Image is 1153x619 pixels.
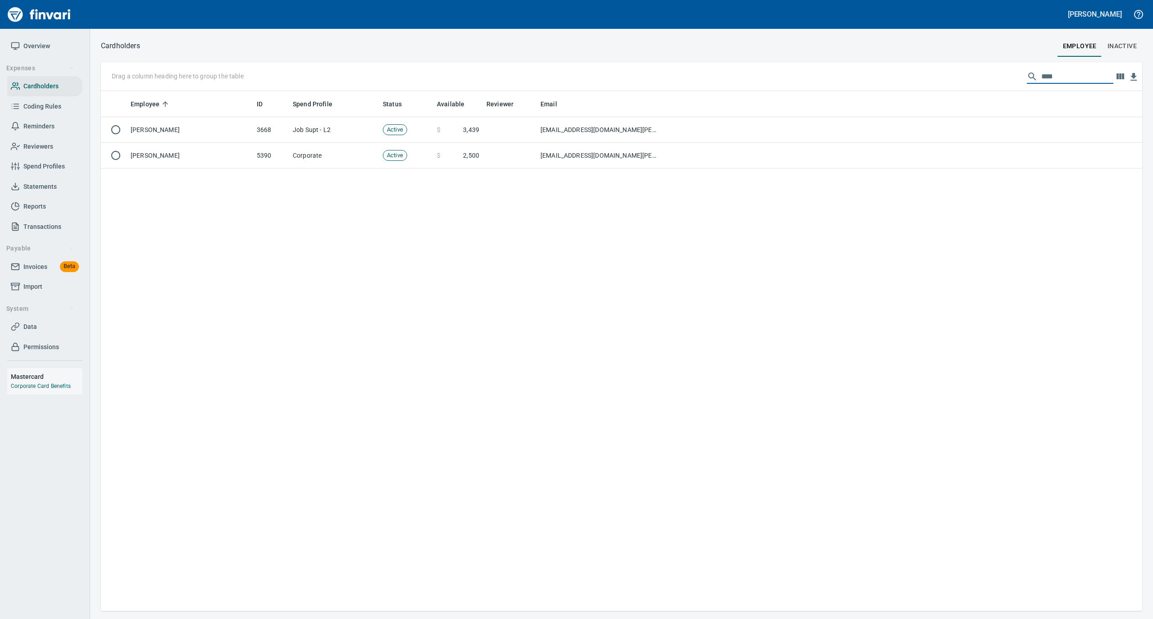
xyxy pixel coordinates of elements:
span: Email [540,99,569,109]
span: Invoices [23,261,47,273]
span: 3,439 [463,125,479,134]
td: [PERSON_NAME] [127,117,253,143]
span: Reviewers [23,141,53,152]
span: Reminders [23,121,54,132]
span: Data [23,321,37,332]
td: 3668 [253,117,289,143]
span: Active [383,126,407,134]
span: 2,500 [463,151,479,160]
span: Spend Profile [293,99,344,109]
span: Status [383,99,402,109]
span: Coding Rules [23,101,61,112]
td: Corporate [289,143,379,168]
span: Permissions [23,341,59,353]
a: Reminders [7,116,82,137]
a: Data [7,317,82,337]
span: $ [437,125,440,134]
span: Reviewer [486,99,525,109]
span: Beta [60,261,79,272]
button: Choose columns to display [1113,70,1127,83]
button: Expenses [3,60,78,77]
span: $ [437,151,440,160]
span: Payable [6,243,74,254]
a: Coding Rules [7,96,82,117]
button: Payable [3,240,78,257]
button: [PERSON_NAME] [1066,7,1124,21]
a: Corporate Card Benefits [11,383,71,389]
span: Import [23,281,42,292]
h5: [PERSON_NAME] [1068,9,1122,19]
span: Reports [23,201,46,212]
span: Available [437,99,476,109]
span: Transactions [23,221,61,232]
a: Reviewers [7,137,82,157]
a: Import [7,277,82,297]
td: Job Supt - L2 [289,117,379,143]
nav: breadcrumb [101,41,140,51]
a: Spend Profiles [7,156,82,177]
button: Download table [1127,70,1140,84]
span: Employee [131,99,159,109]
button: System [3,300,78,317]
a: Permissions [7,337,82,357]
span: Status [383,99,413,109]
span: Statements [23,181,57,192]
span: Spend Profile [293,99,332,109]
a: Reports [7,196,82,217]
img: Finvari [5,4,73,25]
span: Overview [23,41,50,52]
p: Cardholders [101,41,140,51]
a: Statements [7,177,82,197]
a: Cardholders [7,76,82,96]
span: ID [257,99,274,109]
span: Email [540,99,557,109]
span: Expenses [6,63,74,74]
td: 5390 [253,143,289,168]
span: Inactive [1108,41,1137,52]
p: Drag a column heading here to group the table [112,72,244,81]
span: Reviewer [486,99,513,109]
td: [PERSON_NAME] [127,143,253,168]
span: System [6,303,74,314]
span: Cardholders [23,81,59,92]
h6: Mastercard [11,372,82,382]
td: [EMAIL_ADDRESS][DOMAIN_NAME][PERSON_NAME] [537,117,663,143]
td: [EMAIL_ADDRESS][DOMAIN_NAME][PERSON_NAME] [537,143,663,168]
span: Employee [131,99,171,109]
a: Transactions [7,217,82,237]
a: Overview [7,36,82,56]
span: Spend Profiles [23,161,65,172]
span: employee [1063,41,1097,52]
span: ID [257,99,263,109]
span: Active [383,151,407,160]
a: InvoicesBeta [7,257,82,277]
span: Available [437,99,464,109]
